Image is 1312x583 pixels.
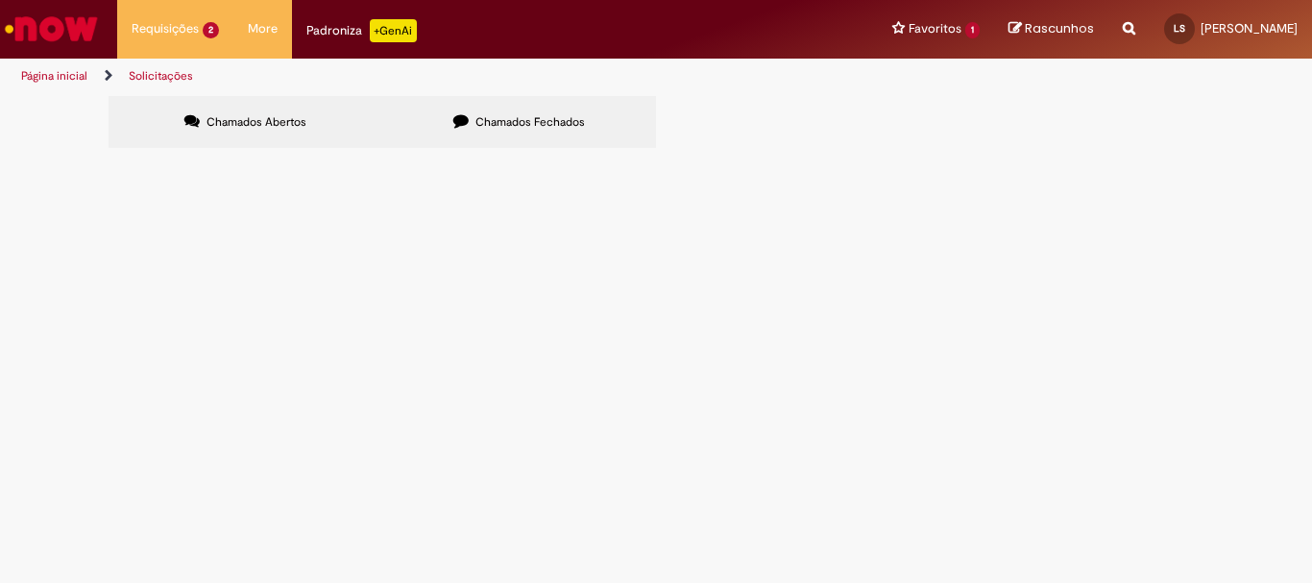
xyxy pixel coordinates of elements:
[965,22,980,38] span: 1
[248,19,278,38] span: More
[1201,20,1298,36] span: [PERSON_NAME]
[1025,19,1094,37] span: Rascunhos
[1008,20,1094,38] a: Rascunhos
[370,19,417,42] p: +GenAi
[306,19,417,42] div: Padroniza
[1174,22,1185,35] span: LS
[132,19,199,38] span: Requisições
[203,22,219,38] span: 2
[909,19,961,38] span: Favoritos
[207,114,306,130] span: Chamados Abertos
[14,59,861,94] ul: Trilhas de página
[475,114,585,130] span: Chamados Fechados
[2,10,101,48] img: ServiceNow
[21,68,87,84] a: Página inicial
[129,68,193,84] a: Solicitações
